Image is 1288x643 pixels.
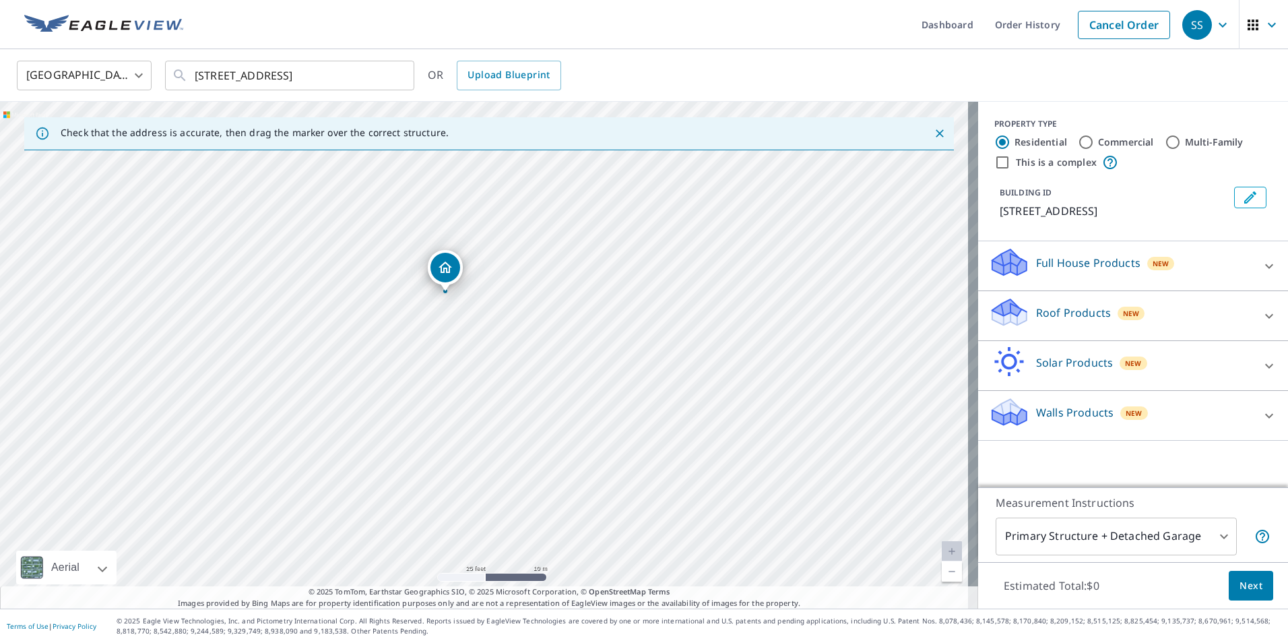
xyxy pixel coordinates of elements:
img: EV Logo [24,15,183,35]
div: Full House ProductsNew [989,247,1277,285]
label: This is a complex [1016,156,1097,169]
p: Measurement Instructions [996,495,1270,511]
a: Privacy Policy [53,621,96,631]
span: Upload Blueprint [468,67,550,84]
a: Upload Blueprint [457,61,560,90]
div: OR [428,61,561,90]
div: Dropped pin, building 1, Residential property, 1958 Columbia Rd Berkley, MI 48072 [428,250,463,292]
div: Solar ProductsNew [989,346,1277,385]
span: New [1123,308,1140,319]
span: Next [1239,578,1262,594]
div: Aerial [16,551,117,584]
a: Terms [648,586,670,596]
div: SS [1182,10,1212,40]
p: Walls Products [1036,404,1114,421]
span: Your report will include the primary structure and a detached garage if one exists. [1254,528,1270,545]
label: Commercial [1098,135,1154,149]
p: Check that the address is accurate, then drag the marker over the correct structure. [61,127,449,139]
p: Estimated Total: $0 [993,571,1110,601]
a: Terms of Use [7,621,49,631]
div: Aerial [47,551,84,584]
button: Next [1229,571,1273,601]
span: New [1125,358,1142,369]
p: BUILDING ID [1000,187,1052,198]
label: Residential [1015,135,1067,149]
div: PROPERTY TYPE [994,118,1272,130]
button: Edit building 1 [1234,187,1266,208]
a: OpenStreetMap [589,586,645,596]
input: Search by address or latitude-longitude [195,57,387,94]
div: [GEOGRAPHIC_DATA] [17,57,152,94]
span: New [1153,258,1169,269]
button: Close [931,125,948,142]
p: Full House Products [1036,255,1140,271]
a: Cancel Order [1078,11,1170,39]
span: © 2025 TomTom, Earthstar Geographics SIO, © 2025 Microsoft Corporation, © [309,586,670,598]
label: Multi-Family [1185,135,1244,149]
p: Solar Products [1036,355,1113,371]
div: Roof ProductsNew [989,297,1277,335]
p: © 2025 Eagle View Technologies, Inc. and Pictometry International Corp. All Rights Reserved. Repo... [117,616,1281,636]
p: [STREET_ADDRESS] [1000,203,1229,219]
p: Roof Products [1036,305,1111,321]
div: Primary Structure + Detached Garage [996,518,1237,555]
a: Current Level 20, Zoom Out [942,561,962,582]
span: New [1126,408,1142,419]
p: | [7,622,96,630]
div: Walls ProductsNew [989,396,1277,435]
a: Current Level 20, Zoom In Disabled [942,541,962,561]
